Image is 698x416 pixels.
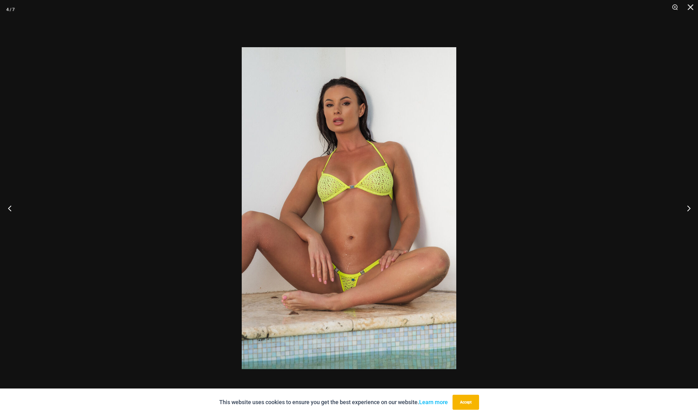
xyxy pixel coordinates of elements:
img: Bubble Mesh Highlight Yellow 323 Underwire Top 421 Micro 05 [242,47,456,369]
button: Next [675,193,698,224]
div: 4 / 7 [6,5,15,14]
p: This website uses cookies to ensure you get the best experience on our website. [219,398,448,407]
button: Accept [453,395,479,410]
a: Learn more [419,399,448,405]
